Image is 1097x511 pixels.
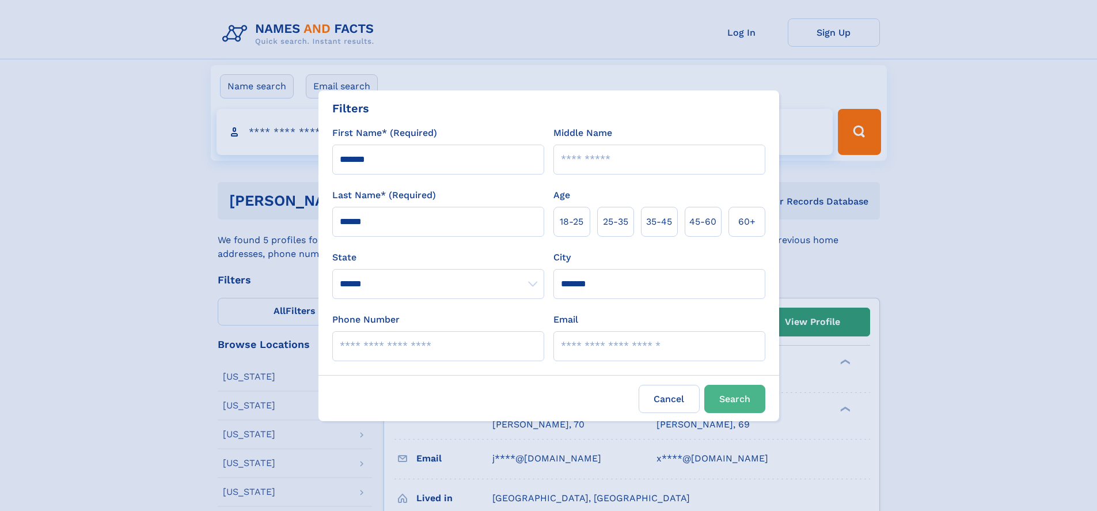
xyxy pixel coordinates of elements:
[560,215,583,229] span: 18‑25
[738,215,756,229] span: 60+
[332,188,436,202] label: Last Name* (Required)
[639,385,700,413] label: Cancel
[646,215,672,229] span: 35‑45
[603,215,628,229] span: 25‑35
[689,215,716,229] span: 45‑60
[332,100,369,117] div: Filters
[553,313,578,327] label: Email
[553,251,571,264] label: City
[553,126,612,140] label: Middle Name
[332,126,437,140] label: First Name* (Required)
[704,385,765,413] button: Search
[332,251,544,264] label: State
[332,313,400,327] label: Phone Number
[553,188,570,202] label: Age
